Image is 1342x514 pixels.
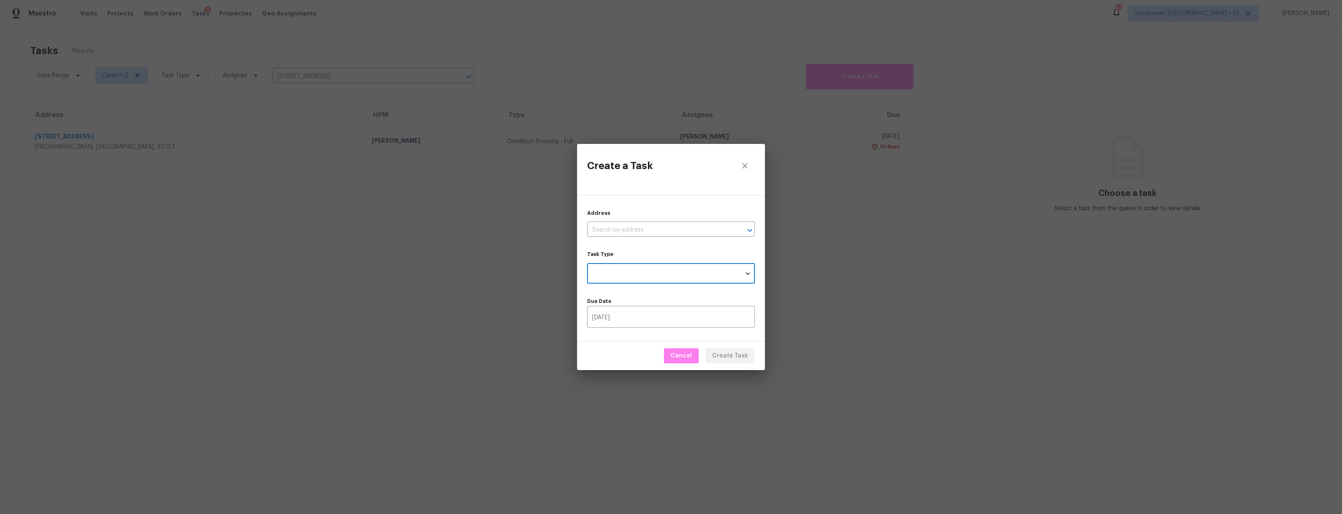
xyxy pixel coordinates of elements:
label: Address [587,211,610,216]
h3: Create a Task [587,160,653,172]
span: Cancel [671,351,692,361]
button: Cancel [664,348,699,364]
button: Open [744,224,756,236]
div: ​ [587,263,755,284]
input: Search by address [587,224,731,237]
button: close [735,156,755,176]
label: Task Type [587,252,755,257]
label: Due Date [587,299,755,304]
